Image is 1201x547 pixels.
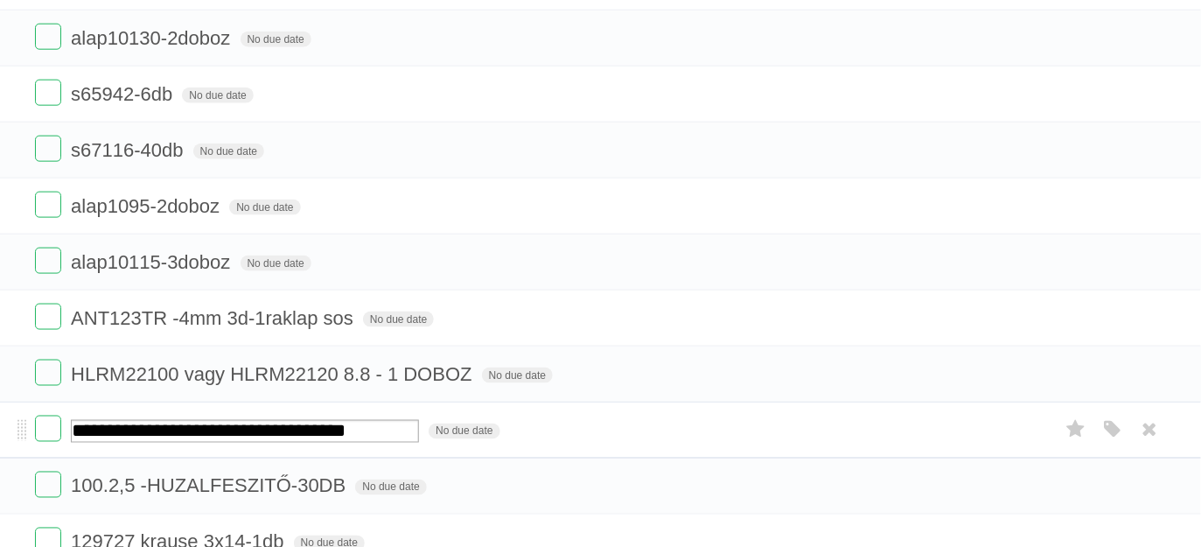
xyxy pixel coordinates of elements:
span: No due date [429,424,499,439]
span: No due date [241,256,311,271]
span: alap10115-3doboz [71,251,234,273]
label: Done [35,416,61,442]
span: ANT123TR -4mm 3d-1raklap sos [71,307,358,329]
span: No due date [482,368,553,383]
span: alap1095-2doboz [71,195,224,217]
span: 100.2,5 -HUZALFESZITŐ-30DB [71,475,350,497]
span: No due date [363,312,434,327]
span: HLRM22100 vagy HLRM22120 8.8 - 1 DOBOZ [71,363,477,385]
label: Done [35,80,61,106]
label: Done [35,360,61,386]
span: No due date [241,32,311,47]
label: Done [35,304,61,330]
span: No due date [229,200,300,215]
span: No due date [355,480,426,495]
span: No due date [182,88,253,103]
label: Done [35,136,61,162]
label: Done [35,24,61,50]
span: No due date [193,144,264,159]
span: alap10130-2doboz [71,27,234,49]
label: Done [35,192,61,218]
span: s65942-6db [71,83,177,105]
span: s67116-40db [71,139,187,161]
label: Done [35,248,61,274]
label: Done [35,472,61,498]
label: Star task [1059,416,1093,445]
